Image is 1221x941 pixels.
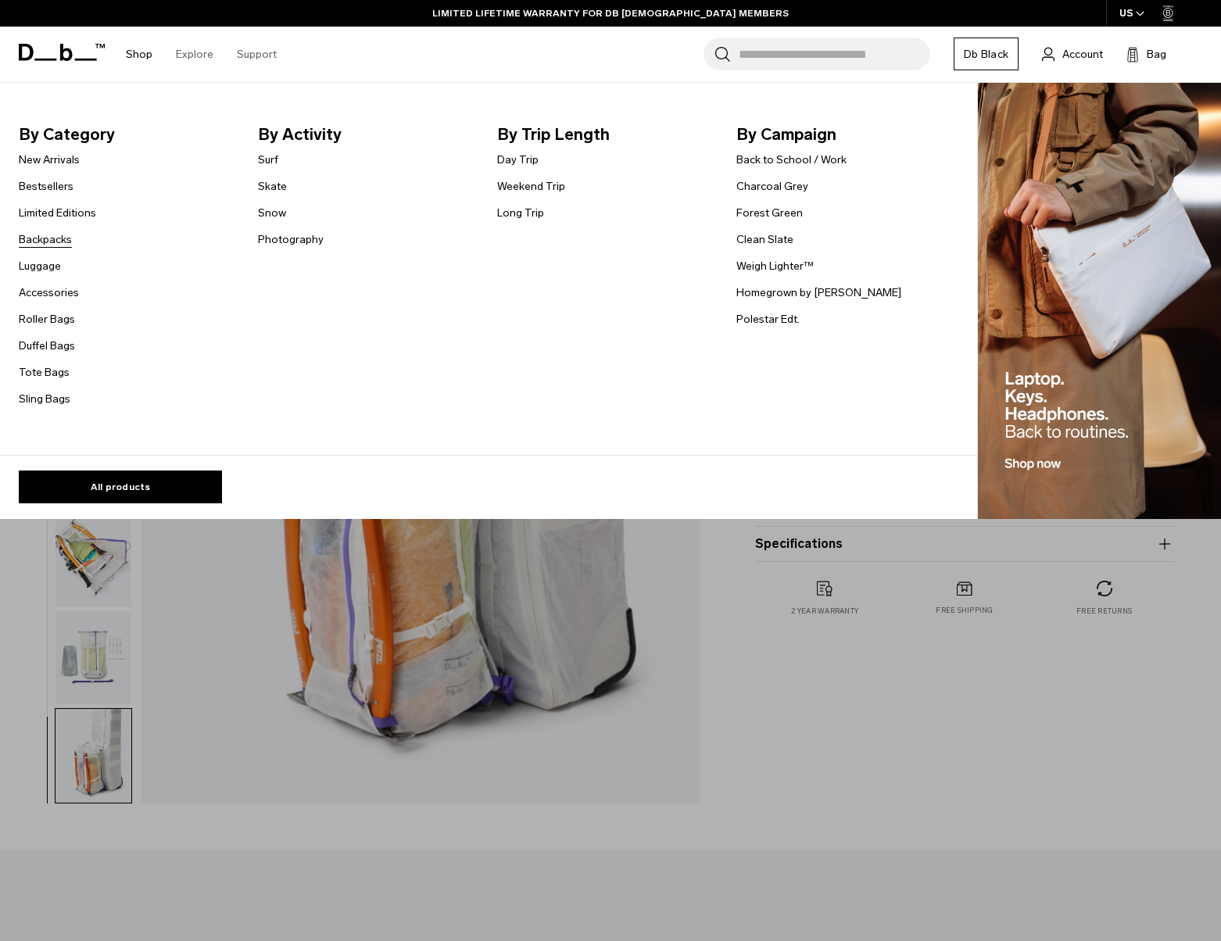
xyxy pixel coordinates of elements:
a: Photography [258,231,324,248]
nav: Main Navigation [114,27,288,82]
a: Luggage [19,258,61,274]
a: Account [1042,45,1103,63]
a: Bestsellers [19,178,73,195]
a: Support [237,27,277,82]
a: Roller Bags [19,311,75,327]
a: Tote Bags [19,364,70,381]
a: Sling Bags [19,391,70,407]
span: Account [1062,46,1103,63]
a: Weigh Lighter™ [736,258,814,274]
span: Bag [1147,46,1166,63]
a: Explore [176,27,213,82]
a: Forest Green [736,205,803,221]
a: Skate [258,178,287,195]
a: Long Trip [497,205,544,221]
a: Day Trip [497,152,539,168]
a: Duffel Bags [19,338,75,354]
span: By Campaign [736,122,951,147]
a: Backpacks [19,231,72,248]
a: Accessories [19,284,79,301]
a: Back to School / Work [736,152,847,168]
a: Surf [258,152,278,168]
span: By Activity [258,122,472,147]
a: Shop [126,27,152,82]
a: Db Black [954,38,1019,70]
button: Bag [1126,45,1166,63]
span: By Trip Length [497,122,711,147]
a: New Arrivals [19,152,80,168]
a: Polestar Edt. [736,311,800,327]
a: Charcoal Grey [736,178,808,195]
a: Snow [258,205,286,221]
a: Homegrown by [PERSON_NAME] [736,284,901,301]
a: Clean Slate [736,231,793,248]
a: LIMITED LIFETIME WARRANTY FOR DB [DEMOGRAPHIC_DATA] MEMBERS [432,6,789,20]
a: All products [19,470,222,503]
a: Limited Editions [19,205,96,221]
a: Weekend Trip [497,178,565,195]
span: By Category [19,122,233,147]
img: Db [978,83,1221,520]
